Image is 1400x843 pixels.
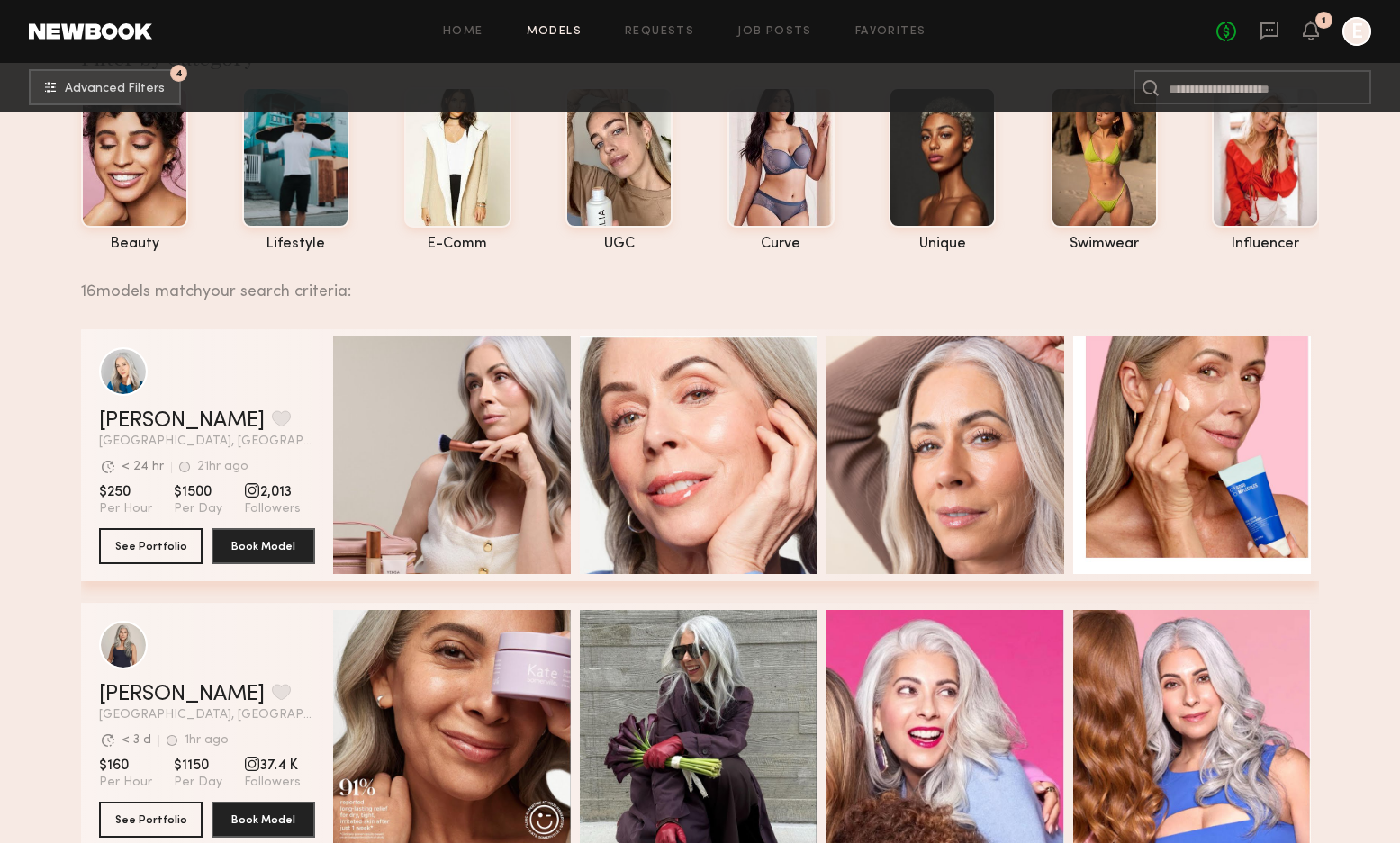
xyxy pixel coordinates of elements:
[185,734,229,747] div: 1hr ago
[174,775,222,791] span: Per Day
[174,757,222,775] span: $1150
[99,775,152,791] span: Per Hour
[242,237,349,252] div: lifestyle
[99,709,315,722] span: [GEOGRAPHIC_DATA], [GEOGRAPHIC_DATA]
[174,483,222,501] span: $1500
[174,501,222,517] span: Per Day
[176,69,183,77] span: 4
[122,461,164,473] div: < 24 hr
[122,734,151,747] div: < 3 d
[81,237,188,252] div: beauty
[625,26,694,38] a: Requests
[99,528,203,564] button: See Portfolio
[99,435,315,448] span: [GEOGRAPHIC_DATA], [GEOGRAPHIC_DATA]
[244,757,301,775] span: 37.4 K
[727,237,835,252] div: curve
[443,26,483,38] a: Home
[99,483,152,501] span: $250
[404,237,511,252] div: e-comm
[1051,237,1158,252] div: swimwear
[565,237,673,252] div: UGC
[889,237,996,252] div: unique
[527,26,582,38] a: Models
[99,684,265,705] a: [PERSON_NAME]
[81,263,1305,300] div: 16 models match your search criteria:
[1342,17,1371,46] a: E
[99,802,203,838] button: See Portfolio
[212,528,315,564] button: Book Model
[244,775,301,791] span: Followers
[212,802,315,838] button: Book Model
[99,501,152,517] span: Per Hour
[65,83,165,95] span: Advanced Filters
[29,69,181,105] button: 4Advanced Filters
[99,410,265,432] a: [PERSON_NAME]
[737,26,812,38] a: Job Posts
[99,757,152,775] span: $160
[1322,16,1326,26] div: 1
[855,26,926,38] a: Favorites
[197,461,248,473] div: 21hr ago
[244,501,301,517] span: Followers
[1212,237,1319,252] div: influencer
[244,483,301,501] span: 2,013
